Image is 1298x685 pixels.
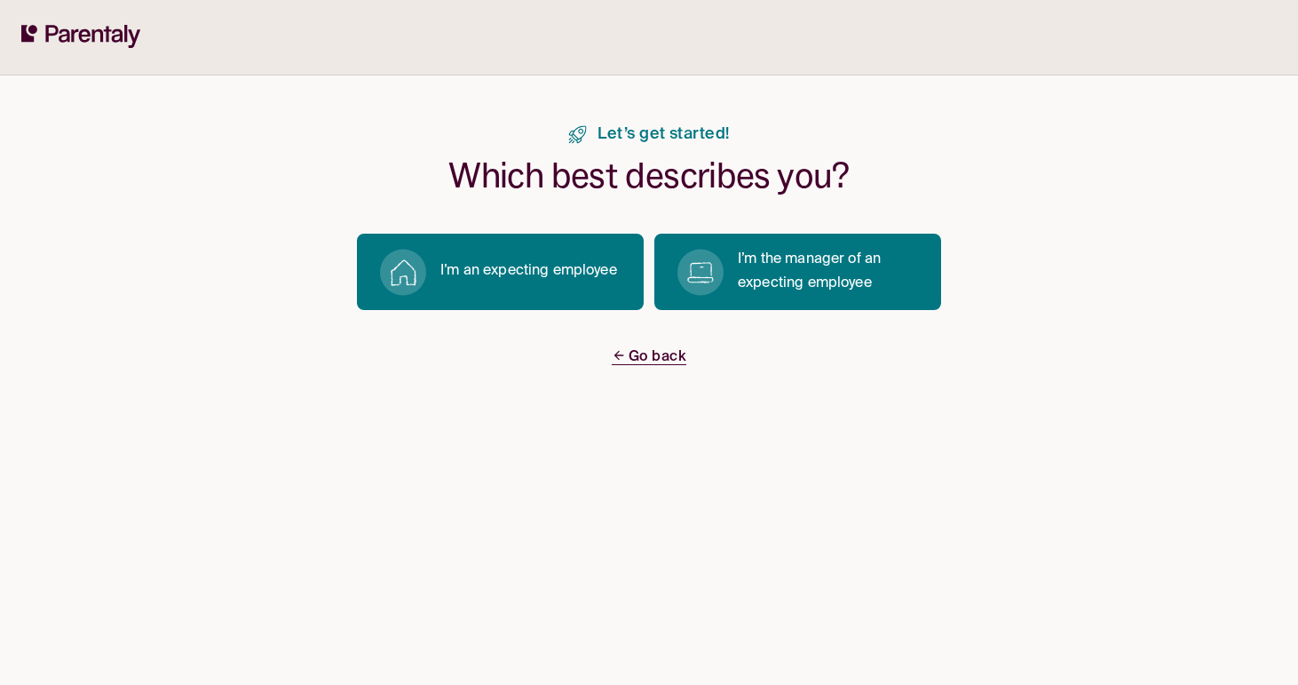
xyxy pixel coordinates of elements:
button: I’m an expecting employee [357,234,644,310]
h1: Which best describes you? [448,155,849,198]
p: I’m the manager of an expecting employee [738,248,920,296]
span: Let’s get started! [598,125,729,144]
p: I’m an expecting employee [440,259,617,283]
button: I’m the manager of an expecting employee [654,234,941,310]
a: Go back [612,346,686,370]
span: Go back [612,350,686,365]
